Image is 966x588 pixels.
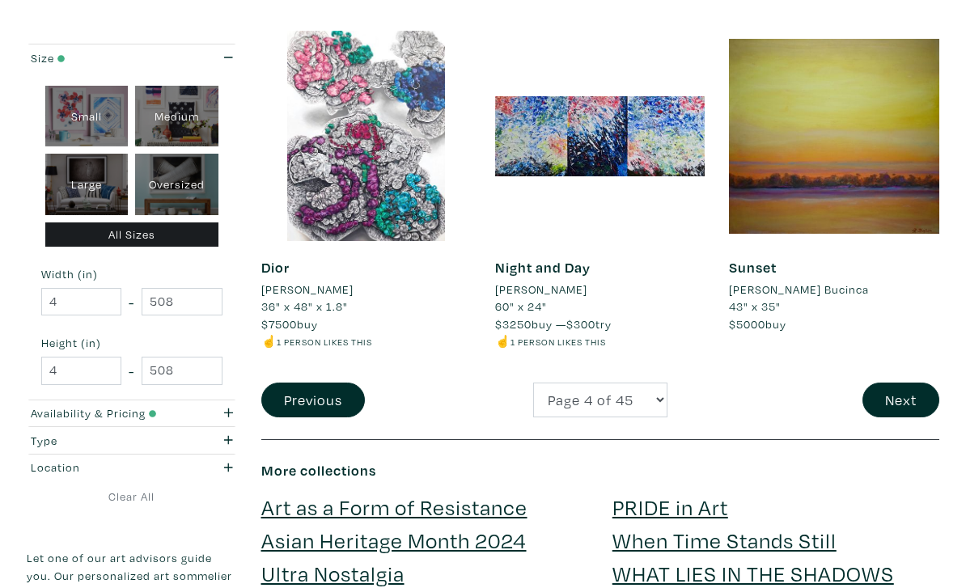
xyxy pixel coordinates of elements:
[261,298,348,314] span: 36" x 48" x 1.8"
[31,49,176,67] div: Size
[729,316,765,332] span: $5000
[129,360,134,382] span: -
[612,526,837,554] a: When Time Stands Still
[612,493,728,521] a: PRIDE in Art
[277,336,372,348] small: 1 person likes this
[729,258,777,277] a: Sunset
[495,281,705,298] a: [PERSON_NAME]
[862,383,939,417] button: Next
[261,281,354,298] li: [PERSON_NAME]
[261,258,290,277] a: Dior
[45,222,219,247] div: All Sizes
[495,281,587,298] li: [PERSON_NAME]
[27,427,237,454] button: Type
[27,400,237,427] button: Availability & Pricing
[495,316,612,332] span: buy — try
[612,559,894,587] a: WHAT LIES IN THE SHADOWS
[261,281,471,298] a: [PERSON_NAME]
[41,269,222,280] small: Width (in)
[495,298,547,314] span: 60" x 24"
[261,383,365,417] button: Previous
[495,332,705,350] li: ☝️
[135,86,218,147] div: Medium
[729,281,938,298] a: [PERSON_NAME] Bucinca
[27,488,237,506] a: Clear All
[495,258,591,277] a: Night and Day
[31,459,176,476] div: Location
[729,316,786,332] span: buy
[495,316,532,332] span: $3250
[511,336,606,348] small: 1 person likes this
[45,154,129,215] div: Large
[27,44,237,71] button: Size
[729,281,869,298] li: [PERSON_NAME] Bucinca
[31,404,176,422] div: Availability & Pricing
[135,154,218,215] div: Oversized
[31,432,176,450] div: Type
[261,462,940,480] h6: More collections
[261,316,318,332] span: buy
[261,316,297,332] span: $7500
[27,455,237,481] button: Location
[566,316,595,332] span: $300
[261,493,527,521] a: Art as a Form of Resistance
[261,526,527,554] a: Asian Heritage Month 2024
[261,559,405,587] a: Ultra Nostalgia
[729,298,781,314] span: 43" x 35"
[261,332,471,350] li: ☝️
[45,86,129,147] div: Small
[129,291,134,313] span: -
[41,337,222,349] small: Height (in)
